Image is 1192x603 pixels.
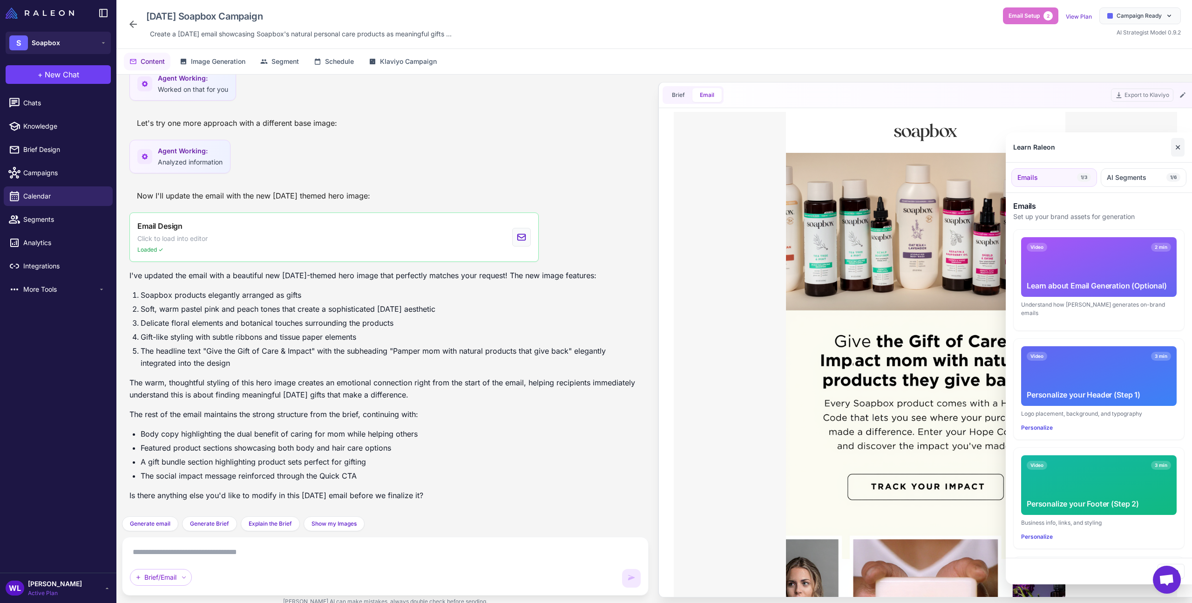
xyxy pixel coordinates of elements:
[1166,173,1180,182] span: 1/6
[1107,172,1146,183] span: AI Segments
[1021,519,1177,527] div: Business info, links, and styling
[1151,243,1171,252] span: 2 min
[1077,173,1091,182] span: 1/3
[1151,461,1171,470] span: 3 min
[1171,138,1185,157] button: Close
[1153,566,1181,594] div: Open chat
[1017,172,1038,183] span: Emails
[1013,212,1185,222] p: Set up your brand assets for generation
[1027,280,1171,291] div: Learn about Email Generation (Optional)
[1013,142,1055,152] div: Learn Raleon
[1151,352,1171,361] span: 3 min
[1027,389,1171,400] div: Personalize your Header (Step 1)
[1021,424,1053,432] button: Personalize
[1027,352,1047,361] span: Video
[112,41,392,559] img: Mother's Day gift arrangement of Soapbox products with flowers and soft pink tones
[1021,301,1177,317] div: Understand how [PERSON_NAME] generates on-brand emails
[1021,533,1053,541] button: Personalize
[1027,243,1047,252] span: Video
[1013,200,1185,212] h3: Emails
[1027,498,1171,509] div: Personalize your Footer (Step 2)
[1027,461,1047,470] span: Video
[1011,168,1097,187] button: Emails1/3
[1021,410,1177,418] div: Logo placement, background, and typography
[1101,168,1186,187] button: AI Segments1/6
[1158,564,1185,579] button: Close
